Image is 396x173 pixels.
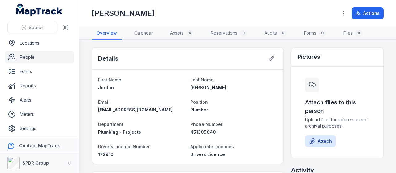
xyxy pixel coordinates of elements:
[305,117,370,129] span: Upload files for reference and archival purposes.
[5,37,74,49] a: Locations
[98,54,118,63] h2: Details
[98,77,121,82] span: First Name
[190,129,216,135] span: 451305640
[165,27,198,40] a: Assets4
[129,27,158,40] a: Calendar
[92,27,122,40] a: Overview
[190,99,208,105] span: Position
[16,4,63,16] a: MapTrack
[5,65,74,78] a: Forms
[5,80,74,92] a: Reports
[305,135,336,147] button: Attach
[190,144,234,149] span: Applicable Licences
[352,7,384,19] button: Actions
[92,8,155,18] h1: [PERSON_NAME]
[299,27,331,40] a: Forms0
[5,122,74,135] a: Settings
[22,160,49,166] strong: SPDR Group
[29,24,43,31] span: Search
[240,29,247,37] div: 0
[190,107,208,112] span: Plumber
[98,152,114,157] span: 172910
[190,152,225,157] span: Drivers Licence
[5,94,74,106] a: Alerts
[186,29,193,37] div: 4
[98,99,110,105] span: Email
[98,107,173,112] span: [EMAIL_ADDRESS][DOMAIN_NAME]
[7,22,57,33] button: Search
[98,129,141,135] span: Plumbing - Projects
[355,29,363,37] div: 0
[279,29,287,37] div: 0
[98,122,123,127] span: Department
[206,27,252,40] a: Reservations0
[319,29,326,37] div: 0
[98,144,150,149] span: Drivers Licence Number
[5,108,74,120] a: Meters
[190,122,222,127] span: Phone Number
[338,27,368,40] a: Files0
[305,98,370,115] h3: Attach files to this person
[19,143,60,148] strong: Contact MapTrack
[260,27,292,40] a: Audits0
[190,77,213,82] span: Last Name
[5,51,74,63] a: People
[190,85,226,90] span: [PERSON_NAME]
[298,53,320,61] h3: Pictures
[98,85,114,90] span: Jordan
